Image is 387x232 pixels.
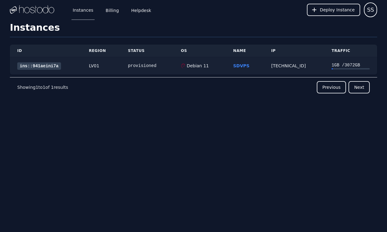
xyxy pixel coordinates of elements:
h1: Instances [10,22,377,37]
a: SDVPS [233,63,250,68]
span: 1 [43,85,45,90]
div: provisioned [128,63,166,69]
a: ins::941aeini7a [17,62,61,70]
button: Next [348,81,370,93]
div: Debian 11 [185,63,209,69]
button: User menu [364,2,377,17]
button: Previous [317,81,346,93]
button: Deploy Instance [307,4,360,16]
th: Region [81,45,120,57]
th: OS [173,45,226,57]
th: Status [120,45,173,57]
th: Traffic [324,45,377,57]
p: Showing to of results [17,84,68,90]
span: Deploy Instance [320,7,355,13]
th: ID [10,45,81,57]
th: Name [226,45,264,57]
span: 1 [51,85,54,90]
span: SS [367,6,374,14]
div: LV01 [89,63,113,69]
div: 1 GB / 3072 GB [332,62,370,68]
img: Debian 11 [181,64,185,68]
nav: Pagination [10,77,377,97]
span: 1 [35,85,38,90]
img: Logo [10,5,54,14]
div: [TECHNICAL_ID] [271,63,317,69]
th: IP [264,45,324,57]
